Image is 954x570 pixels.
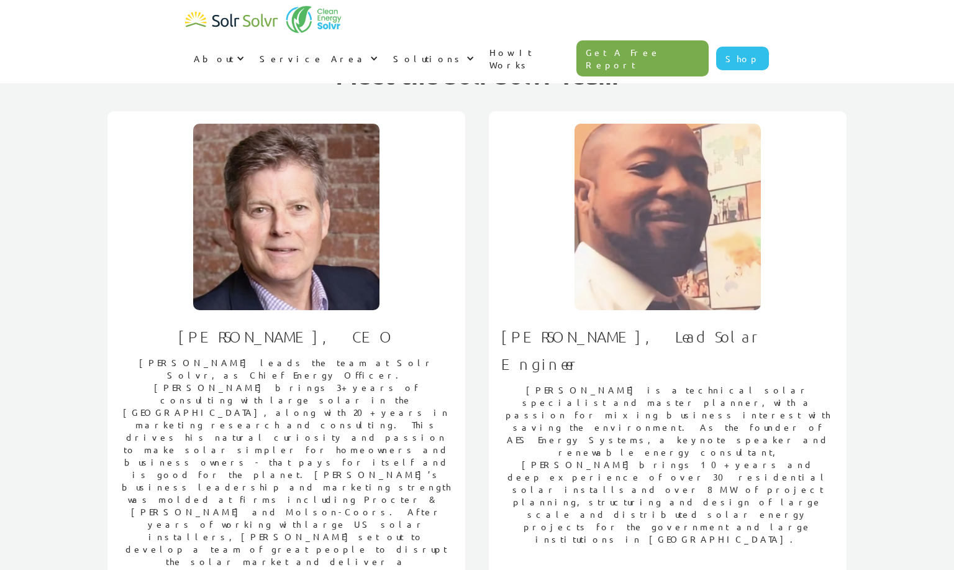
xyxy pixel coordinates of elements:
a: Get A Free Report [576,40,709,76]
div: About [194,52,234,65]
a: How It Works [481,34,576,83]
p: [PERSON_NAME] is a technical solar specialist and master planner, with a passion for mixing busin... [501,384,834,545]
div: Service Area [251,40,384,77]
div: Solutions [393,52,463,65]
h1: [PERSON_NAME], CEO [178,323,394,350]
div: About [185,40,251,77]
div: Service Area [260,52,367,65]
h1: [PERSON_NAME], Lead Solar Engineer [501,323,834,377]
a: Shop [716,47,769,70]
div: Solutions [384,40,481,77]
